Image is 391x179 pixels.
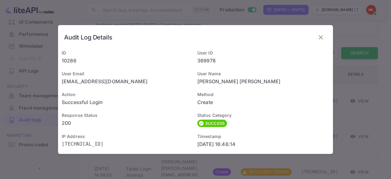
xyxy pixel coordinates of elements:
[197,57,329,64] p: 369978
[62,140,194,148] p: [TECHNICAL_ID]
[62,78,194,85] p: [EMAIL_ADDRESS][DOMAIN_NAME]
[197,78,329,85] p: [PERSON_NAME] [PERSON_NAME]
[197,140,329,148] p: [DATE] 16:46:14
[62,133,194,140] h6: IP Address
[197,133,329,140] h6: Timestamp
[203,121,227,127] span: SUCCESS
[62,70,194,77] h6: User Email
[62,112,194,119] h6: Response Status
[197,50,329,56] h6: User ID
[62,119,194,127] p: 200
[62,57,194,64] p: 10286
[62,50,194,56] h6: ID
[197,112,329,119] h6: Status Category
[62,99,194,106] p: Successful Login
[62,91,194,98] h6: Action
[64,34,112,41] h6: Audit Log Details
[197,91,329,98] h6: Method
[197,99,329,106] p: Create
[197,70,329,77] h6: User Name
